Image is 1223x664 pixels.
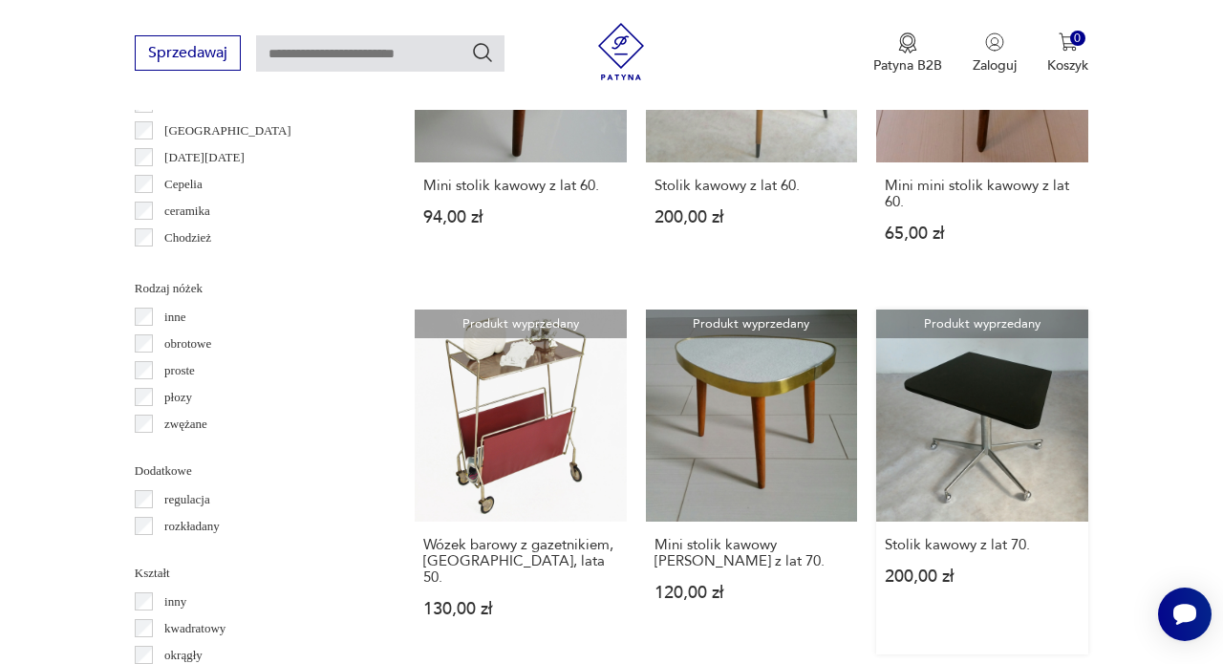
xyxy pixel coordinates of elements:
p: Dodatkowe [135,461,369,482]
p: kwadratowy [164,618,225,639]
p: 200,00 zł [885,568,1080,585]
a: Sprzedawaj [135,48,241,61]
p: obrotowe [164,333,211,354]
h3: Mini stolik kawowy z lat 60. [423,178,618,194]
button: 0Koszyk [1047,32,1088,75]
p: zwężane [164,414,207,435]
button: Szukaj [471,41,494,64]
h3: Mini mini stolik kawowy z lat 60. [885,178,1080,210]
div: 0 [1070,31,1086,47]
iframe: Smartsupp widget button [1158,588,1212,641]
button: Zaloguj [973,32,1017,75]
p: proste [164,360,195,381]
a: Ikona medaluPatyna B2B [873,32,942,75]
h3: Stolik kawowy z lat 70. [885,537,1080,553]
p: inne [164,307,185,328]
p: Cepelia [164,174,203,195]
p: Zaloguj [973,56,1017,75]
p: 130,00 zł [423,601,618,617]
p: Patyna B2B [873,56,942,75]
p: inny [164,591,186,612]
button: Sprzedawaj [135,35,241,71]
a: Produkt wyprzedanyStolik kawowy z lat 70.Stolik kawowy z lat 70.200,00 zł [876,310,1088,654]
a: Produkt wyprzedanyMini stolik kawowy A. Busch z lat 70.Mini stolik kawowy [PERSON_NAME] z lat 70.... [646,310,858,654]
img: Ikona medalu [898,32,917,54]
p: Ćmielów [164,254,210,275]
button: Patyna B2B [873,32,942,75]
p: regulacja [164,489,210,510]
p: Rodzaj nóżek [135,278,369,299]
h3: Stolik kawowy z lat 60. [654,178,849,194]
p: płozy [164,387,192,408]
p: Kształt [135,563,369,584]
img: Ikonka użytkownika [985,32,1004,52]
p: 120,00 zł [654,585,849,601]
p: rozkładany [164,516,220,537]
p: [DATE][DATE] [164,147,245,168]
p: Koszyk [1047,56,1088,75]
h3: Wózek barowy z gazetnikiem, [GEOGRAPHIC_DATA], lata 50. [423,537,618,586]
a: Produkt wyprzedanyWózek barowy z gazetnikiem, Austria, lata 50.Wózek barowy z gazetnikiem, [GEOGR... [415,310,627,654]
h3: Mini stolik kawowy [PERSON_NAME] z lat 70. [654,537,849,569]
p: Chodzież [164,227,211,248]
p: 65,00 zł [885,225,1080,242]
p: 94,00 zł [423,209,618,225]
p: ceramika [164,201,210,222]
p: 200,00 zł [654,209,849,225]
img: Ikona koszyka [1059,32,1078,52]
p: [GEOGRAPHIC_DATA] [164,120,291,141]
img: Patyna - sklep z meblami i dekoracjami vintage [592,23,650,80]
